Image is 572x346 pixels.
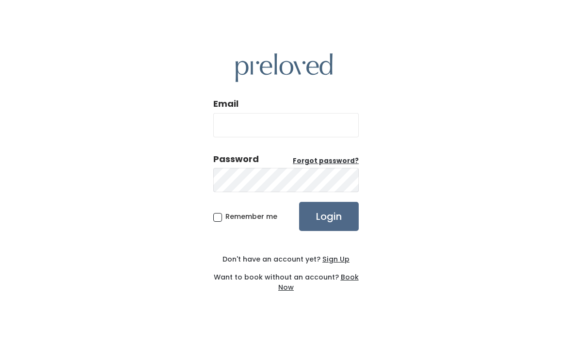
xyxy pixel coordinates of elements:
u: Sign Up [322,254,350,264]
label: Email [213,98,238,110]
a: Book Now [278,272,359,292]
a: Sign Up [320,254,350,264]
div: Don't have an account yet? [213,254,359,264]
a: Forgot password? [293,156,359,166]
div: Password [213,153,259,165]
u: Forgot password? [293,156,359,165]
img: preloved logo [236,53,333,82]
div: Want to book without an account? [213,264,359,293]
input: Login [299,202,359,231]
span: Remember me [225,212,277,221]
